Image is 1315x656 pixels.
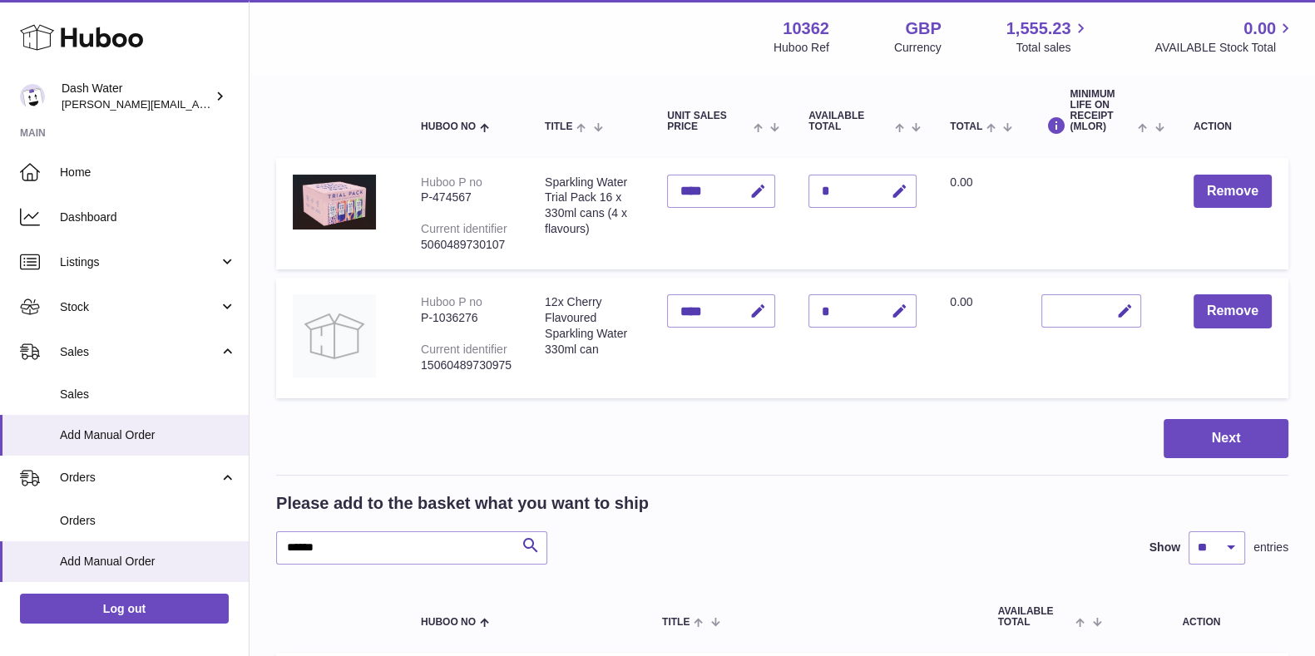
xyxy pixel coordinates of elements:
[60,387,236,402] span: Sales
[783,17,829,40] strong: 10362
[20,594,229,624] a: Log out
[1149,540,1180,555] label: Show
[60,299,219,315] span: Stock
[276,492,649,515] h2: Please add to the basket what you want to ship
[421,222,507,235] div: Current identifier
[1070,89,1134,133] span: Minimum Life On Receipt (MLOR)
[421,343,507,356] div: Current identifier
[421,190,512,205] div: P-474567
[950,295,972,308] span: 0.00
[528,278,650,398] td: 12x Cherry Flavoured Sparkling Water 330ml can
[1194,294,1272,328] button: Remove
[1253,540,1288,555] span: entries
[60,470,219,486] span: Orders
[1016,40,1090,56] span: Total sales
[421,175,482,189] div: Huboo P no
[421,121,476,132] span: Huboo no
[545,121,572,132] span: Title
[293,175,376,229] img: Sparkling Water Trial Pack 16 x 330ml cans (4 x flavours)
[60,554,236,570] span: Add Manual Order
[60,210,236,225] span: Dashboard
[774,40,829,56] div: Huboo Ref
[60,344,219,360] span: Sales
[528,158,650,269] td: Sparkling Water Trial Pack 16 x 330ml cans (4 x flavours)
[1006,17,1071,40] span: 1,555.23
[894,40,942,56] div: Currency
[60,427,236,443] span: Add Manual Order
[950,175,972,189] span: 0.00
[421,237,512,253] div: 5060489730107
[1194,175,1272,209] button: Remove
[667,111,749,132] span: Unit Sales Price
[808,111,891,132] span: AVAILABLE Total
[20,84,45,109] img: james@dash-water.com
[905,17,941,40] strong: GBP
[60,254,219,270] span: Listings
[1115,589,1288,644] th: Action
[62,97,334,111] span: [PERSON_NAME][EMAIL_ADDRESS][DOMAIN_NAME]
[62,81,211,112] div: Dash Water
[421,295,482,308] div: Huboo P no
[421,358,512,373] div: 15060489730975
[60,165,236,180] span: Home
[421,617,476,628] span: Huboo no
[1164,419,1288,458] button: Next
[293,294,376,377] img: 12x Cherry Flavoured Sparkling Water 330ml can
[662,617,690,628] span: Title
[950,121,982,132] span: Total
[1154,17,1295,56] a: 0.00 AVAILABLE Stock Total
[1194,121,1272,132] div: Action
[1243,17,1276,40] span: 0.00
[60,513,236,529] span: Orders
[1154,40,1295,56] span: AVAILABLE Stock Total
[998,606,1072,628] span: AVAILABLE Total
[1006,17,1090,56] a: 1,555.23 Total sales
[421,310,512,326] div: P-1036276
